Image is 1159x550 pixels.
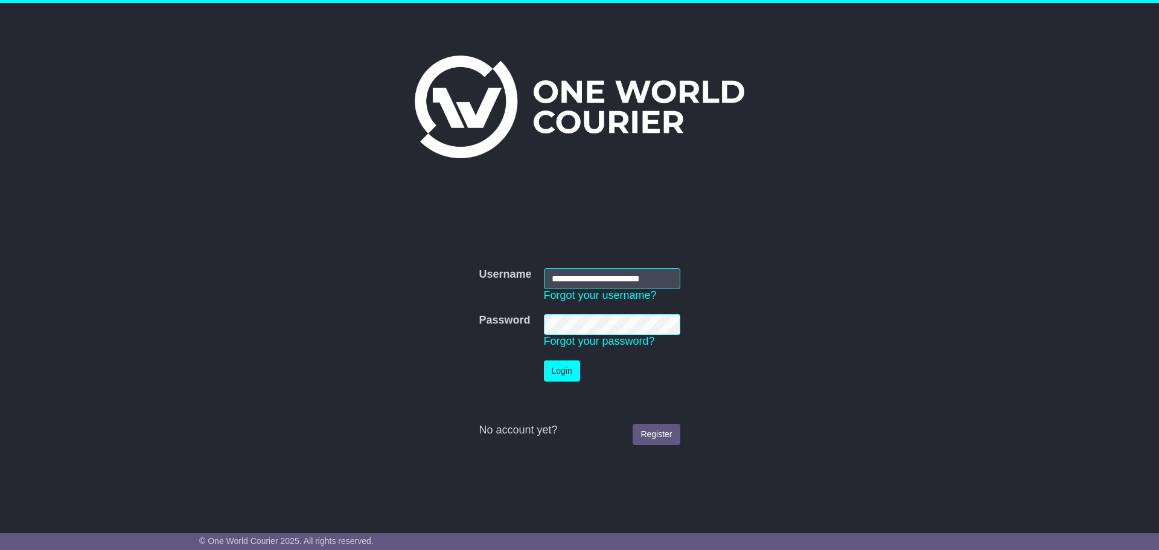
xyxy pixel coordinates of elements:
img: One World [415,56,744,158]
label: Username [479,268,531,281]
a: Forgot your password? [544,335,655,347]
span: © One World Courier 2025. All rights reserved. [199,536,374,546]
label: Password [479,314,530,327]
a: Forgot your username? [544,289,657,301]
button: Login [544,360,580,382]
a: Register [633,424,680,445]
div: No account yet? [479,424,680,437]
